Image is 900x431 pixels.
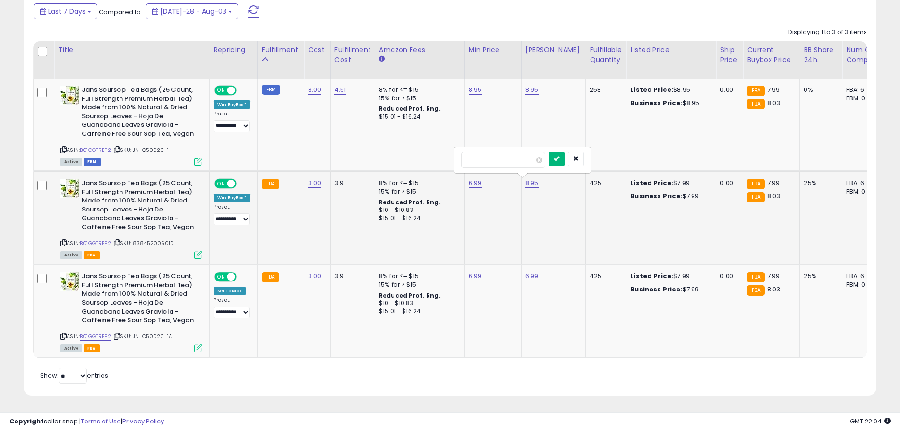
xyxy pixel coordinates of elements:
b: Listed Price: [630,178,673,187]
a: 8.95 [525,85,539,95]
img: 51GFBp1HWzL._SL40_.jpg [60,86,79,105]
div: 425 [590,179,619,187]
div: Fulfillment [262,45,300,55]
span: OFF [235,87,250,95]
span: 7.99 [767,178,780,187]
a: 6.99 [469,178,482,188]
div: 0.00 [720,86,736,94]
a: 3.00 [308,272,321,281]
a: Terms of Use [81,417,121,426]
button: Last 7 Days [34,3,97,19]
div: 3.9 [334,179,368,187]
div: Preset: [214,111,250,132]
a: 8.95 [469,85,482,95]
div: FBA: 6 [846,86,877,94]
img: 51GFBp1HWzL._SL40_.jpg [60,272,79,291]
div: Win BuyBox * [214,100,250,109]
div: $15.01 - $16.24 [379,113,457,121]
a: 4.51 [334,85,346,95]
b: Reduced Prof. Rng. [379,291,441,299]
b: Business Price: [630,285,682,294]
a: 6.99 [525,272,539,281]
b: Jans Soursop Tea Bags (25 Count, Full Strength Premium Herbal Tea) Made from 100% Natural & Dried... [82,86,197,141]
small: Amazon Fees. [379,55,385,63]
div: 25% [804,179,835,187]
small: FBA [747,192,764,202]
div: 8% for <= $15 [379,179,457,187]
div: seller snap | | [9,417,164,426]
span: All listings currently available for purchase on Amazon [60,344,82,352]
div: Repricing [214,45,254,55]
span: All listings currently available for purchase on Amazon [60,251,82,259]
small: FBA [262,179,279,189]
div: FBA: 6 [846,272,877,281]
b: Jans Soursop Tea Bags (25 Count, Full Strength Premium Herbal Tea) Made from 100% Natural & Dried... [82,179,197,234]
div: 258 [590,86,619,94]
div: FBM: 0 [846,94,877,103]
a: 6.99 [469,272,482,281]
div: $15.01 - $16.24 [379,308,457,316]
div: Cost [308,45,326,55]
div: 0.00 [720,179,736,187]
b: Reduced Prof. Rng. [379,198,441,206]
a: B01GGTREP2 [80,333,111,341]
div: $15.01 - $16.24 [379,214,457,222]
div: Preset: [214,204,250,225]
span: Show: entries [40,371,108,380]
div: Displaying 1 to 3 of 3 items [788,28,867,37]
div: [PERSON_NAME] [525,45,582,55]
div: $7.99 [630,272,709,281]
span: [DATE]-28 - Aug-03 [160,7,226,16]
div: FBM: 0 [846,187,877,196]
small: FBA [747,272,764,282]
a: Privacy Policy [122,417,164,426]
span: Last 7 Days [48,7,86,16]
div: Preset: [214,297,250,318]
div: $7.99 [630,179,709,187]
span: FBA [84,344,100,352]
div: 0.00 [720,272,736,281]
div: $7.99 [630,192,709,201]
span: | SKU: JN-C50020-1 [112,146,169,154]
span: ON [215,87,227,95]
strong: Copyright [9,417,44,426]
div: Win BuyBox * [214,194,250,202]
div: Listed Price [630,45,712,55]
span: FBM [84,158,101,166]
button: [DATE]-28 - Aug-03 [146,3,238,19]
b: Business Price: [630,98,682,107]
small: FBA [747,99,764,109]
span: 7.99 [767,272,780,281]
b: Business Price: [630,192,682,201]
span: FBA [84,251,100,259]
span: OFF [235,180,250,188]
span: 8.03 [767,98,780,107]
div: 8% for <= $15 [379,86,457,94]
div: 0% [804,86,835,94]
div: 425 [590,272,619,281]
div: Title [58,45,206,55]
span: Compared to: [99,8,142,17]
div: Fulfillable Quantity [590,45,622,65]
div: FBM: 0 [846,281,877,289]
div: Current Buybox Price [747,45,796,65]
a: 8.95 [525,178,539,188]
span: 2025-08-12 22:04 GMT [850,417,891,426]
b: Listed Price: [630,85,673,94]
span: OFF [235,273,250,281]
div: ASIN: [60,272,202,351]
span: ON [215,273,227,281]
div: 15% for > $15 [379,281,457,289]
div: Num of Comp. [846,45,881,65]
span: 8.03 [767,285,780,294]
small: FBA [747,86,764,96]
div: Amazon Fees [379,45,461,55]
a: B01GGTREP2 [80,239,111,247]
div: 8% for <= $15 [379,272,457,281]
div: 15% for > $15 [379,187,457,196]
span: 8.03 [767,192,780,201]
b: Reduced Prof. Rng. [379,105,441,113]
div: $8.95 [630,99,709,107]
div: 3.9 [334,272,368,281]
div: Set To Max [214,287,246,295]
